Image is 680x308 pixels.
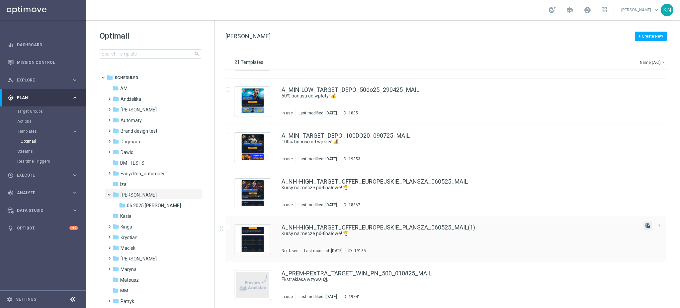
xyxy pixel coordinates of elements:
[112,276,119,283] i: folder
[17,96,72,100] span: Plan
[113,149,119,155] i: folder
[8,95,14,101] i: gps_fixed
[282,202,293,208] div: In use
[17,149,69,154] a: Streams
[282,276,638,283] div: Ekstraklasa wzywa ⚽
[639,58,667,66] button: Name (A-Z)arrow_drop_down
[113,223,119,230] i: folder
[119,202,126,209] i: folder
[113,234,119,240] i: folder
[282,139,638,145] div: 100% bonusu od wpłaty! 💰
[340,110,360,116] div: ID:
[234,59,263,65] p: 21 Templates
[113,127,119,134] i: folder
[219,170,679,216] div: Press SPACE to select this row.
[656,223,662,228] i: more_vert
[8,54,78,71] div: Mission Control
[17,173,72,177] span: Execute
[282,185,623,191] a: Kursy na mecze półfinałowe! 🏆
[7,208,78,213] div: Data Studio keyboard_arrow_right
[345,248,366,253] div: ID:
[17,146,86,156] div: Streams
[17,54,78,71] a: Mission Control
[296,294,340,299] div: Last modified: [DATE]
[7,95,78,100] div: gps_fixed Plan keyboard_arrow_right
[113,191,119,198] i: folder
[7,190,78,196] button: track_changes Analyze keyboard_arrow_right
[7,60,78,65] button: Mission Control
[656,222,662,230] button: more_vert
[236,180,269,206] img: 18367.jpeg
[7,173,78,178] button: play_circle_outline Execute keyboard_arrow_right
[7,42,78,48] button: equalizer Dashboard
[120,277,139,283] span: Mateusz
[282,185,638,191] div: Kursy na mecze półfinałowe! 🏆
[17,129,78,134] button: Templates keyboard_arrow_right
[282,294,293,299] div: In use
[17,209,72,213] span: Data Studio
[72,172,78,178] i: keyboard_arrow_right
[282,139,623,145] a: 100% bonusu od wpłaty! 💰
[121,96,141,102] span: Andżelika
[661,4,673,16] div: KN
[566,6,573,14] span: school
[296,202,340,208] div: Last modified: [DATE]
[121,298,134,304] span: Patryk
[113,244,119,251] i: folder
[282,270,432,276] a: A_PREM-PEXTRA_TARGET_WIN_PN_500_010825_MAIL
[282,225,475,231] a: A_NH-HIGH_TARGET_OFFER_EUROPEJSKIE_PLANSZA_060525_MAIL(1)
[7,226,78,231] div: lightbulb Optibot +10
[21,136,86,146] div: Optimail
[17,106,86,116] div: Target Groups
[113,117,119,123] i: folder
[8,95,72,101] div: Plan
[112,287,119,294] i: folder
[282,248,298,253] div: Not Used
[296,110,340,116] div: Last modified: [DATE]
[340,294,360,299] div: ID:
[661,60,666,65] i: arrow_drop_down
[236,272,269,298] img: noPreview.jpg
[17,156,86,166] div: Realtime Triggers
[115,75,138,81] span: Scheduled
[8,77,14,83] i: person_search
[121,128,157,134] span: Brand design test
[17,191,72,195] span: Analyze
[349,294,360,299] div: 19741
[17,116,86,126] div: Actions
[340,202,360,208] div: ID:
[236,226,269,252] img: 19135.jpeg
[219,262,679,308] div: Press SPACE to select this row.
[194,51,200,57] span: search
[113,95,119,102] i: folder
[17,78,72,82] span: Explore
[72,207,78,214] i: keyboard_arrow_right
[301,248,345,253] div: Last modified: [DATE]
[113,170,119,177] i: folder
[121,171,164,177] span: Early/Rea_automaty
[17,36,78,54] a: Dashboard
[120,160,144,166] span: DM_TESTS
[113,138,119,145] i: folder
[113,106,119,113] i: folder
[8,190,72,196] div: Analyze
[349,156,360,162] div: 19353
[120,181,127,187] span: Iza
[645,223,650,229] i: file_copy
[107,74,113,81] i: folder
[121,107,157,113] span: Antoni L.
[120,85,130,91] span: AML
[7,77,78,83] button: person_search Explore keyboard_arrow_right
[8,219,78,237] div: Optibot
[236,134,269,160] img: 19353.jpeg
[8,42,14,48] i: equalizer
[282,179,468,185] a: A_NH-HIGH_TARGET_OFFER_EUROPEJSKIE_PLANSZA_060525_MAIL
[282,156,293,162] div: In use
[219,216,679,262] div: Press SPACE to select this row.
[112,181,119,187] i: folder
